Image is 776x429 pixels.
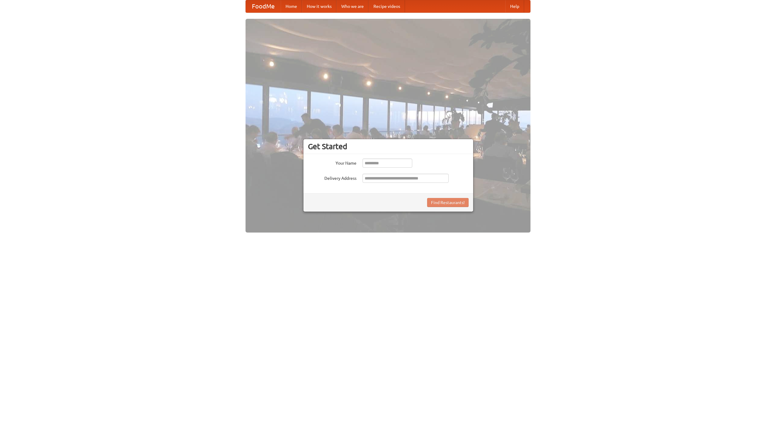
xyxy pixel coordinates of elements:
a: Help [505,0,524,12]
a: Who we are [336,0,369,12]
button: Find Restaurants! [427,198,469,207]
a: How it works [302,0,336,12]
a: FoodMe [246,0,281,12]
a: Home [281,0,302,12]
h3: Get Started [308,142,469,151]
label: Your Name [308,159,356,166]
label: Delivery Address [308,174,356,181]
a: Recipe videos [369,0,405,12]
